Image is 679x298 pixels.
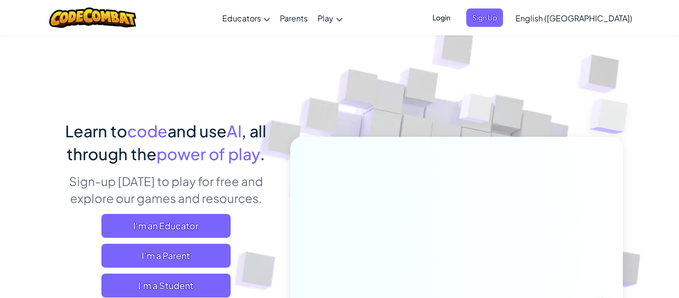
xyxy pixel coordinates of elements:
a: Parents [275,4,313,31]
button: Sign Up [466,8,503,27]
span: Play [318,13,334,23]
span: power of play [157,144,260,164]
span: code [127,121,168,141]
span: English ([GEOGRAPHIC_DATA]) [515,13,632,23]
img: Overlap cubes [570,75,656,159]
a: Play [313,4,347,31]
img: Overlap cubes [441,74,512,148]
span: AI [227,121,242,141]
p: Sign-up [DATE] to play for free and explore our games and resources. [56,173,275,206]
button: I'm a Student [101,274,231,298]
a: I'm an Educator [101,214,231,238]
span: and use [168,121,227,141]
button: Login [426,8,456,27]
span: Educators [222,13,261,23]
a: English ([GEOGRAPHIC_DATA]) [510,4,637,31]
a: Educators [217,4,275,31]
span: Learn to [65,121,127,141]
span: . [260,144,265,164]
img: CodeCombat logo [49,7,136,28]
a: I'm a Parent [101,244,231,268]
